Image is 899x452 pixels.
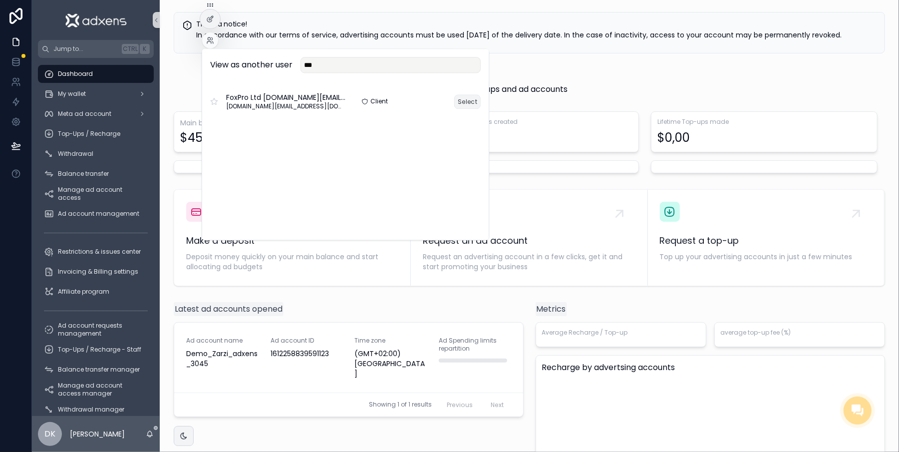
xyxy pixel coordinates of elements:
div: In accordance with our terms of service, advertising accounts must be used within 07 days of the ... [196,29,877,41]
button: Select [454,94,481,109]
span: Time zone [354,337,427,345]
span: Balance transfer [58,170,109,178]
span: Average Recharge / Top-up [542,329,700,337]
span: Make a deposit [186,234,398,248]
span: Top up your advertising accounts in just a few minutes [660,252,872,262]
span: Ad account requests management [58,322,144,338]
div: 1612258839591123 [271,349,343,359]
button: Jump to...CtrlK [38,40,154,58]
a: Withdrawal [38,145,154,163]
span: Ad account ID [271,337,343,345]
h2: View as another user [210,59,293,71]
a: Manage ad account access [38,185,154,203]
span: average top-up fee (%) [721,329,879,337]
span: Manage ad account access [58,186,144,202]
span: Ad account name [186,337,259,345]
span: Manage ad account access manager [58,382,144,398]
span: Showing 1 of 1 results [369,401,432,409]
a: Invoicing & Billing settings [38,263,154,281]
span: Withdrawal manager [58,406,124,414]
span: Ad account management [58,210,139,218]
code: Metrics [536,302,567,316]
div: $450,04 [180,130,228,146]
span: Top-Ups / Recharge - Staff [58,346,141,354]
div: Demo_Zarzi_adxens_3045 [186,349,259,369]
span: Ctrl [122,44,139,54]
span: Dashboard [58,70,93,78]
span: Restrictions & issues center [58,248,141,256]
a: Affiliate program [38,283,154,301]
a: Request a top-upTop up your advertising accounts in just a few minutes [648,190,885,286]
span: Withdrawal [58,150,93,158]
h3: Main balance (USD) [180,118,394,128]
a: My wallet [38,85,154,103]
span: DK [44,428,55,440]
span: FoxPro Ltd [DOMAIN_NAME][EMAIL_ADDRESS][DOMAIN_NAME] [226,92,345,102]
a: Withdrawal manager [38,401,154,419]
a: Ad account management [38,205,154,223]
span: Jump to... [53,45,118,53]
div: $0,00 [657,130,690,146]
span: Deposit money quickly on your main balance and start allocating ad budgets [186,252,398,272]
a: Make a depositDeposit money quickly on your main balance and start allocating ad budgets [174,190,411,286]
span: Request a top-up [660,234,872,248]
span: Affiliate program [58,288,109,296]
img: App logo [65,12,127,28]
span: Balance transfer manager [58,366,140,374]
a: Manage ad account access manager [38,381,154,399]
span: Meta ad account [58,110,111,118]
a: Dashboard [38,65,154,83]
span: Request an ad account [423,234,635,248]
span: Top-Ups / Recharge [58,130,120,138]
span: Client [370,97,388,105]
span: My wallet [58,90,86,98]
a: Ad account nameDemo_Zarzi_adxens_3045Ad account ID1612258839591123Time zone(GMT+02:00) [GEOGRAPHI... [174,323,523,393]
p: In accordance with our terms of service, advertising accounts must be used [DATE] of the delivery... [196,29,877,41]
p: [PERSON_NAME] [70,429,125,439]
span: Request an advertising account in a few clicks, get it and start promoting your business [423,252,635,272]
a: Request an ad accountRequest an advertising account in a few clicks, get it and start promoting y... [411,190,647,286]
span: [DOMAIN_NAME][EMAIL_ADDRESS][DOMAIN_NAME] [226,102,345,110]
span: Invoicing & Billing settings [58,268,138,276]
a: Balance transfer manager [38,361,154,379]
span: Lifetime Top-ups made [657,118,871,126]
a: Top-Ups / Recharge - Staff [38,341,154,359]
a: Meta ad account [38,105,154,123]
span: K [141,45,149,53]
a: Restrictions & issues center [38,243,154,261]
span: Recharge by advertsing accounts [542,362,879,374]
code: Latest ad accounts opened [174,302,284,316]
span: Ad Spending limits repartition [439,337,511,353]
a: Top-Ups / Recharge [38,125,154,143]
div: (GMT+02:00) [GEOGRAPHIC_DATA] [354,349,427,379]
h5: This is a notice! [196,20,877,27]
div: scrollable content [32,58,160,416]
a: Ad account requests management [38,321,154,339]
a: Balance transfer [38,165,154,183]
span: Number of ad accounts created [419,118,632,126]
